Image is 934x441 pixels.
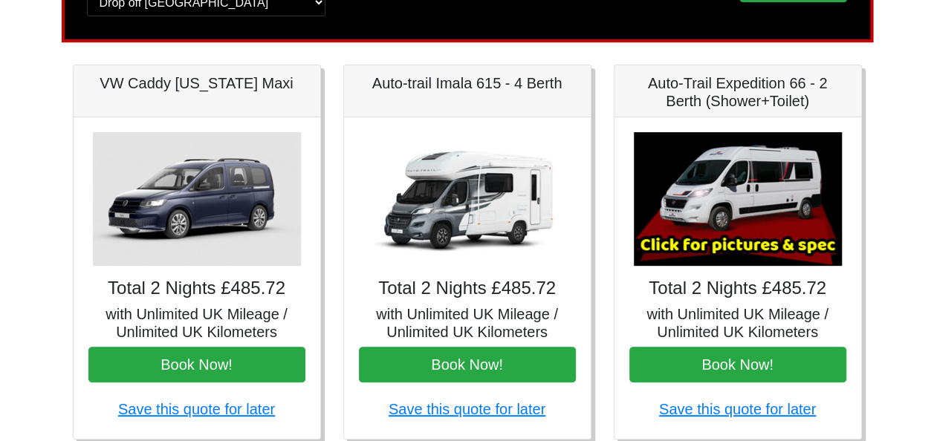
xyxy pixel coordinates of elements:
img: Auto-Trail Expedition 66 - 2 Berth (Shower+Toilet) [634,132,842,266]
h4: Total 2 Nights £485.72 [629,278,846,299]
a: Save this quote for later [118,401,275,417]
button: Book Now! [629,347,846,382]
button: Book Now! [359,347,576,382]
h5: Auto-Trail Expedition 66 - 2 Berth (Shower+Toilet) [629,74,846,110]
h5: with Unlimited UK Mileage / Unlimited UK Kilometers [88,305,305,341]
a: Save this quote for later [659,401,816,417]
a: Save this quote for later [389,401,545,417]
h5: with Unlimited UK Mileage / Unlimited UK Kilometers [629,305,846,341]
h5: with Unlimited UK Mileage / Unlimited UK Kilometers [359,305,576,341]
h5: VW Caddy [US_STATE] Maxi [88,74,305,92]
img: VW Caddy California Maxi [93,132,301,266]
h4: Total 2 Nights £485.72 [359,278,576,299]
button: Book Now! [88,347,305,382]
h5: Auto-trail Imala 615 - 4 Berth [359,74,576,92]
img: Auto-trail Imala 615 - 4 Berth [363,132,571,266]
h4: Total 2 Nights £485.72 [88,278,305,299]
